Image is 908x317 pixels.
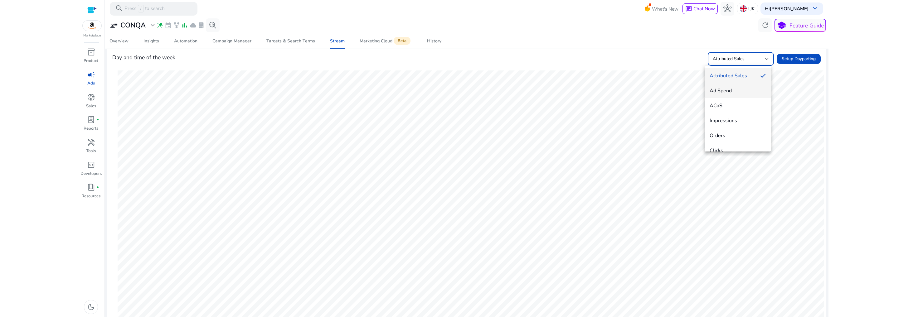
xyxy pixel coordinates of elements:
[710,102,766,109] span: ACoS
[710,147,766,154] span: Clicks
[710,72,755,79] span: Attributed Sales
[710,87,766,94] span: Ad Spend
[710,132,766,139] span: Orders
[710,117,766,124] span: Impressions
